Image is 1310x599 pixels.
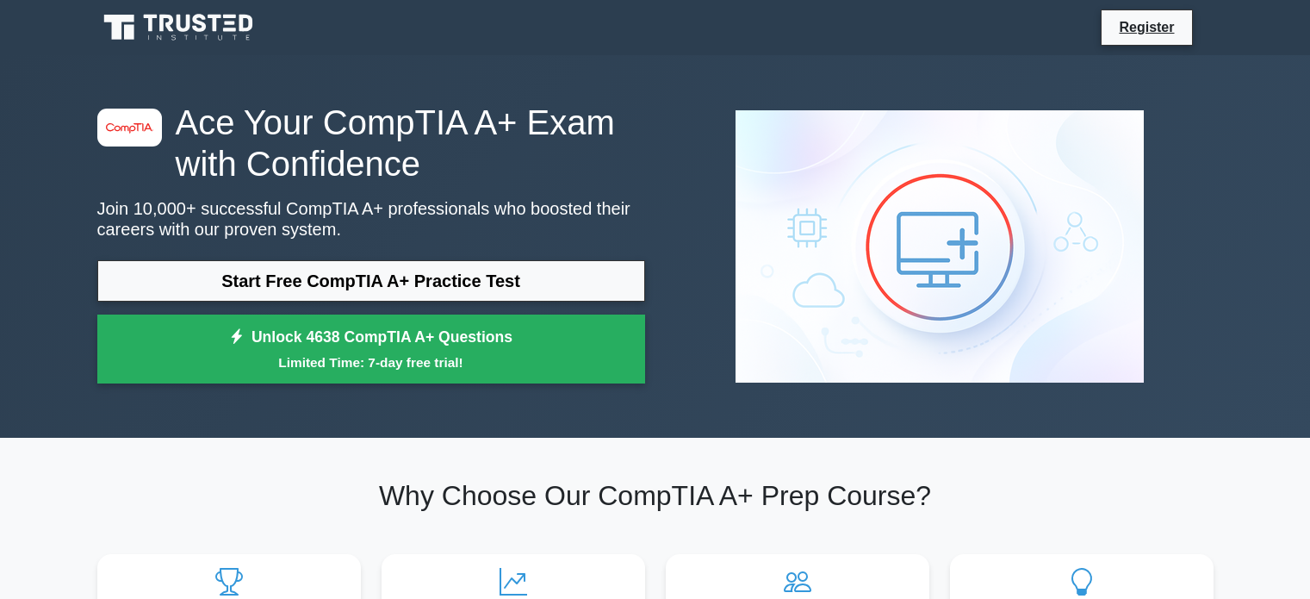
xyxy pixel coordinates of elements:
[1108,16,1184,38] a: Register
[97,479,1214,512] h2: Why Choose Our CompTIA A+ Prep Course?
[97,102,645,184] h1: Ace Your CompTIA A+ Exam with Confidence
[97,198,645,240] p: Join 10,000+ successful CompTIA A+ professionals who boosted their careers with our proven system.
[97,260,645,302] a: Start Free CompTIA A+ Practice Test
[722,97,1158,396] img: CompTIA A+ Preview
[119,353,624,372] small: Limited Time: 7-day free trial!
[97,315,645,384] a: Unlock 4638 CompTIA A+ QuestionsLimited Time: 7-day free trial!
